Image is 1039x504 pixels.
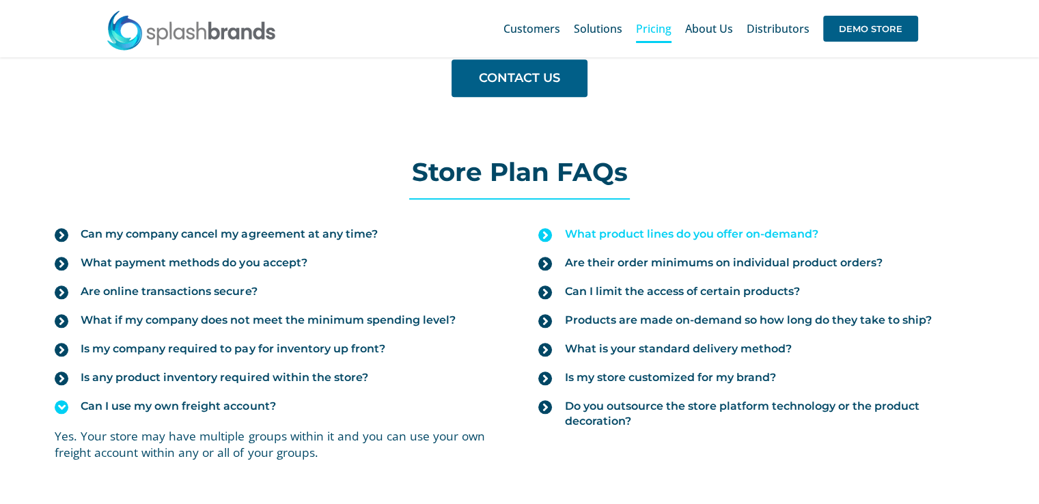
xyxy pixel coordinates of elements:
[564,399,984,429] span: Do you outsource the store platform technology or the product decoration?
[564,255,882,270] span: Are their order minimums on individual product orders?
[564,227,818,242] span: What product lines do you offer on-demand?
[823,16,918,42] span: DEMO STORE
[81,227,377,242] span: Can my company cancel my agreement at any time?
[55,220,500,249] a: Can my company cancel my agreement at any time?
[55,335,500,363] a: Is my company required to pay for inventory up front?
[636,23,671,34] span: Pricing
[685,23,733,34] span: About Us
[55,249,500,277] a: What payment methods do you accept?
[55,363,500,392] a: Is any product inventory required within the store?
[503,7,918,51] nav: Main Menu Sticky
[452,59,587,97] a: CONTACT US
[574,23,622,34] span: Solutions
[55,277,500,306] a: Are online transactions secure?
[538,392,984,436] a: Do you outsource the store platform technology or the product decoration?
[823,7,918,51] a: DEMO STORE
[564,341,791,356] span: What is your standard delivery method?
[55,306,500,335] a: What if my company does not meet the minimum spending level?
[81,399,275,414] span: Can I use my own freight account?
[503,7,560,51] a: Customers
[55,428,500,461] p: Yes. Your store may have multiple groups within it and you can use your own freight account withi...
[538,220,984,249] a: What product lines do you offer on-demand?
[564,284,799,299] span: Can I limit the access of certain products?
[747,7,809,51] a: Distributors
[636,7,671,51] a: Pricing
[538,363,984,392] a: Is my store customized for my brand?
[41,158,997,186] h2: Store Plan FAQs
[479,71,560,85] span: CONTACT US
[81,341,385,356] span: Is my company required to pay for inventory up front?
[81,370,368,385] span: Is any product inventory required within the store?
[81,284,257,299] span: Are online transactions secure?
[564,313,931,328] span: Products are made on-demand so how long do they take to ship?
[503,23,560,34] span: Customers
[538,249,984,277] a: Are their order minimums on individual product orders?
[538,306,984,335] a: Products are made on-demand so how long do they take to ship?
[106,10,277,51] img: SplashBrands.com Logo
[564,370,775,385] span: Is my store customized for my brand?
[538,277,984,306] a: Can I limit the access of certain products?
[55,392,500,421] a: Can I use my own freight account?
[747,23,809,34] span: Distributors
[538,335,984,363] a: What is your standard delivery method?
[81,313,455,328] span: What if my company does not meet the minimum spending level?
[81,255,307,270] span: What payment methods do you accept?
